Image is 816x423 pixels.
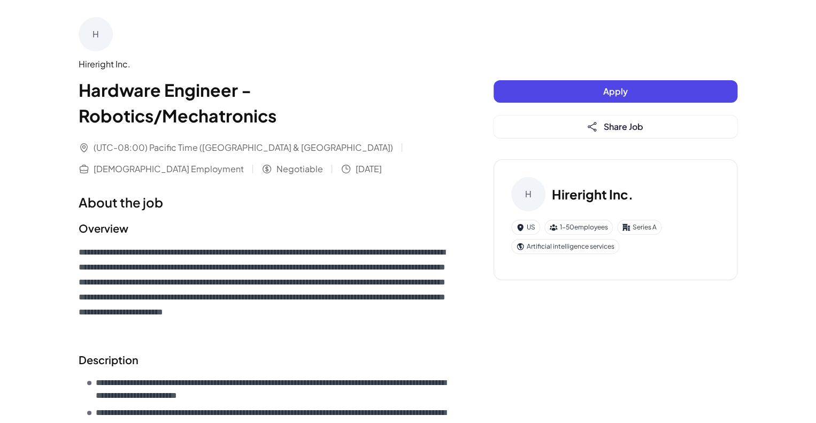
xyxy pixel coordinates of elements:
[79,352,451,368] h2: Description
[494,80,737,103] button: Apply
[604,121,643,132] span: Share Job
[617,220,661,235] div: Series A
[511,177,545,211] div: H
[79,17,113,51] div: H
[94,141,393,154] span: (UTC-08:00) Pacific Time ([GEOGRAPHIC_DATA] & [GEOGRAPHIC_DATA])
[511,220,540,235] div: US
[79,77,451,128] h1: Hardware Engineer - Robotics/Mechatronics
[276,163,323,175] span: Negotiable
[356,163,382,175] span: [DATE]
[544,220,613,235] div: 1-50 employees
[79,193,451,212] h1: About the job
[79,220,451,236] h2: Overview
[603,86,628,97] span: Apply
[94,163,244,175] span: [DEMOGRAPHIC_DATA] Employment
[552,184,633,204] h3: Hireright Inc.
[494,116,737,138] button: Share Job
[511,239,619,254] div: Artificial intelligence services
[79,58,451,71] div: Hireright Inc.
